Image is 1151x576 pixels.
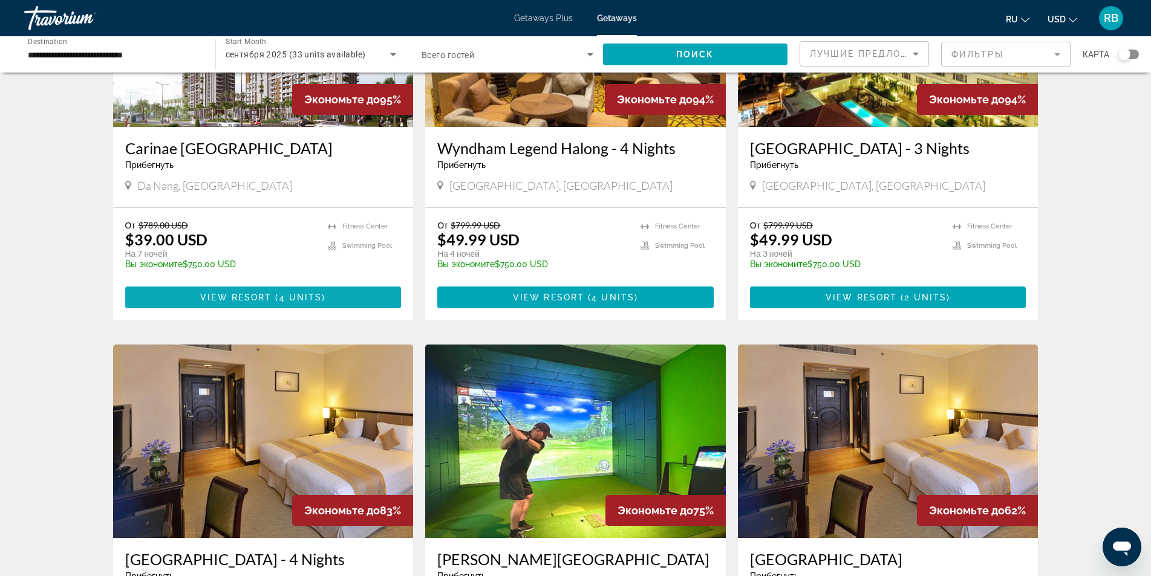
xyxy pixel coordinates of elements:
[125,160,174,170] span: Прибегнуть
[618,504,693,517] span: Экономьте до
[292,495,413,526] div: 83%
[762,179,985,192] span: [GEOGRAPHIC_DATA], [GEOGRAPHIC_DATA]
[292,84,413,115] div: 95%
[750,286,1026,308] button: View Resort(2 units)
[125,259,316,269] p: $750.00 USD
[603,44,788,65] button: Поиск
[513,293,584,302] span: View Resort
[655,242,705,250] span: Swimming Pool
[125,220,135,230] span: От
[437,248,628,259] p: На 4 ночей
[514,13,573,23] a: Getaways Plus
[279,293,322,302] span: 4 units
[125,259,183,269] span: Вы экономите
[763,220,813,230] span: $799.99 USD
[617,93,693,106] span: Экономьте до
[750,248,941,259] p: На 3 ночей
[422,50,474,60] span: Всего гостей
[597,13,637,23] a: Getaways
[125,139,402,157] a: Carinae [GEOGRAPHIC_DATA]
[437,550,714,568] a: [PERSON_NAME][GEOGRAPHIC_DATA]
[200,293,272,302] span: View Resort
[750,160,798,170] span: Прибегнуть
[304,504,380,517] span: Экономьте до
[917,495,1038,526] div: 62%
[750,220,760,230] span: От
[437,259,628,269] p: $750.00 USD
[605,495,726,526] div: 75%
[967,222,1012,230] span: Fitness Center
[592,293,634,302] span: 4 units
[655,222,700,230] span: Fitness Center
[750,230,832,248] p: $49.99 USD
[929,504,1005,517] span: Экономьте до
[137,179,292,192] span: Da Nang, [GEOGRAPHIC_DATA]
[342,242,392,250] span: Swimming Pool
[810,49,939,59] span: Лучшие предложения
[826,293,897,302] span: View Resort
[904,293,947,302] span: 2 units
[750,139,1026,157] a: [GEOGRAPHIC_DATA] - 3 Nights
[750,259,807,269] span: Вы экономите
[125,230,207,248] p: $39.00 USD
[304,93,380,106] span: Экономьте до
[750,550,1026,568] a: [GEOGRAPHIC_DATA]
[1083,46,1109,63] span: карта
[1006,10,1029,28] button: Change language
[226,50,366,59] span: сентября 2025 (33 units available)
[24,2,145,34] a: Travorium
[437,220,448,230] span: От
[113,345,414,538] img: RE48I01L.jpg
[437,286,714,308] button: View Resort(4 units)
[437,160,486,170] span: Прибегнуть
[425,345,726,538] img: ii_vtn1.jpg
[437,139,714,157] a: Wyndham Legend Halong - 4 Nights
[139,220,188,230] span: $789.00 USD
[1048,10,1077,28] button: Change currency
[437,230,520,248] p: $49.99 USD
[1103,528,1141,566] iframe: Кнопка запуска окна обмена сообщениями
[125,550,402,568] a: [GEOGRAPHIC_DATA] - 4 Nights
[1095,5,1127,31] button: User Menu
[941,41,1071,68] button: Filter
[738,345,1039,538] img: RK44I01X.jpg
[917,84,1038,115] div: 94%
[605,84,726,115] div: 94%
[929,93,1005,106] span: Экономьте до
[750,259,941,269] p: $750.00 USD
[125,248,316,259] p: На 7 ночей
[1104,12,1118,24] span: RB
[897,293,950,302] span: ( )
[449,179,673,192] span: [GEOGRAPHIC_DATA], [GEOGRAPHIC_DATA]
[125,286,402,308] button: View Resort(4 units)
[226,37,266,46] span: Start Month
[967,242,1017,250] span: Swimming Pool
[1048,15,1066,24] span: USD
[1006,15,1018,24] span: ru
[810,47,919,61] mat-select: Sort by
[342,222,388,230] span: Fitness Center
[584,293,638,302] span: ( )
[676,50,714,59] span: Поиск
[272,293,325,302] span: ( )
[451,220,500,230] span: $799.99 USD
[437,259,495,269] span: Вы экономите
[28,37,67,45] span: Destination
